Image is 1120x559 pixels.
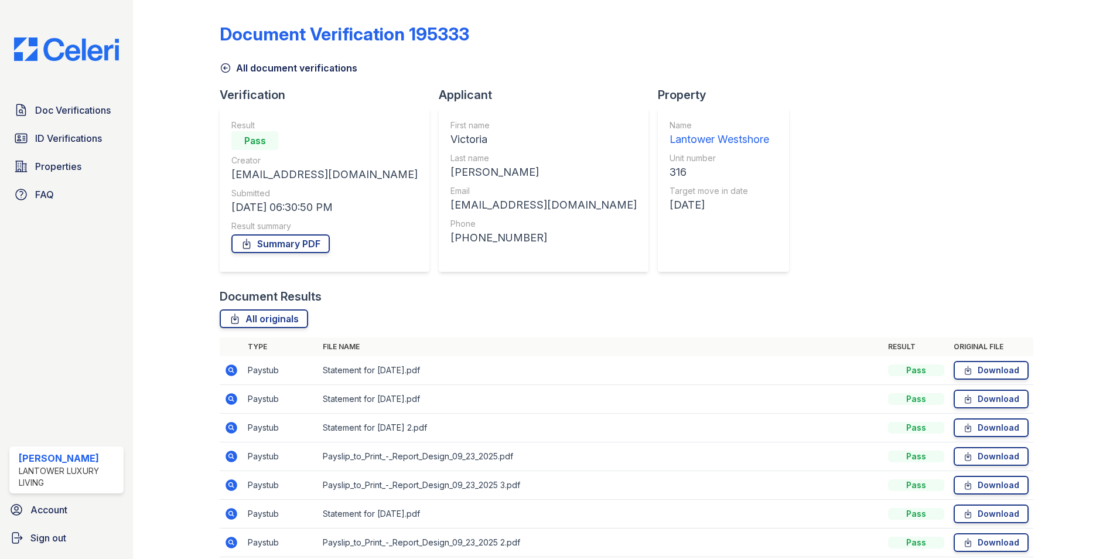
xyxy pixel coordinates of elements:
[231,220,418,232] div: Result summary
[30,531,66,545] span: Sign out
[19,465,119,489] div: Lantower Luxury Living
[243,414,318,442] td: Paystub
[231,166,418,183] div: [EMAIL_ADDRESS][DOMAIN_NAME]
[19,451,119,465] div: [PERSON_NAME]
[9,98,124,122] a: Doc Verifications
[670,164,769,180] div: 316
[888,393,944,405] div: Pass
[670,185,769,197] div: Target move in date
[450,185,637,197] div: Email
[318,471,883,500] td: Payslip_to_Print_-_Report_Design_09_23_2025 3.pdf
[450,218,637,230] div: Phone
[888,422,944,434] div: Pass
[883,338,949,356] th: Result
[243,385,318,414] td: Paystub
[888,451,944,462] div: Pass
[220,61,357,75] a: All document verifications
[220,288,322,305] div: Document Results
[954,361,1029,380] a: Download
[220,309,308,328] a: All originals
[231,155,418,166] div: Creator
[5,498,128,521] a: Account
[670,152,769,164] div: Unit number
[35,103,111,117] span: Doc Verifications
[450,164,637,180] div: [PERSON_NAME]
[888,364,944,376] div: Pass
[243,338,318,356] th: Type
[318,385,883,414] td: Statement for [DATE].pdf
[670,120,769,148] a: Name Lantower Westshore
[231,131,278,150] div: Pass
[35,159,81,173] span: Properties
[318,442,883,471] td: Payslip_to_Print_-_Report_Design_09_23_2025.pdf
[318,414,883,442] td: Statement for [DATE] 2.pdf
[318,500,883,529] td: Statement for [DATE].pdf
[231,188,418,199] div: Submitted
[450,131,637,148] div: Victoria
[954,505,1029,523] a: Download
[450,152,637,164] div: Last name
[450,197,637,213] div: [EMAIL_ADDRESS][DOMAIN_NAME]
[30,503,67,517] span: Account
[670,120,769,131] div: Name
[231,199,418,216] div: [DATE] 06:30:50 PM
[318,338,883,356] th: File name
[658,87,798,103] div: Property
[243,471,318,500] td: Paystub
[243,529,318,557] td: Paystub
[9,183,124,206] a: FAQ
[949,338,1033,356] th: Original file
[243,356,318,385] td: Paystub
[954,476,1029,495] a: Download
[9,155,124,178] a: Properties
[670,197,769,213] div: [DATE]
[888,508,944,520] div: Pass
[318,529,883,557] td: Payslip_to_Print_-_Report_Design_09_23_2025 2.pdf
[231,120,418,131] div: Result
[450,230,637,246] div: [PHONE_NUMBER]
[888,537,944,548] div: Pass
[9,127,124,150] a: ID Verifications
[954,390,1029,408] a: Download
[220,87,439,103] div: Verification
[954,447,1029,466] a: Download
[220,23,469,45] div: Document Verification 195333
[5,526,128,550] a: Sign out
[670,131,769,148] div: Lantower Westshore
[5,38,128,61] img: CE_Logo_Blue-a8612792a0a2168367f1c8372b55b34899dd931a85d93a1a3d3e32e68fde9ad4.png
[243,442,318,471] td: Paystub
[35,188,54,202] span: FAQ
[35,131,102,145] span: ID Verifications
[318,356,883,385] td: Statement for [DATE].pdf
[450,120,637,131] div: First name
[439,87,658,103] div: Applicant
[954,533,1029,552] a: Download
[231,234,330,253] a: Summary PDF
[888,479,944,491] div: Pass
[954,418,1029,437] a: Download
[243,500,318,529] td: Paystub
